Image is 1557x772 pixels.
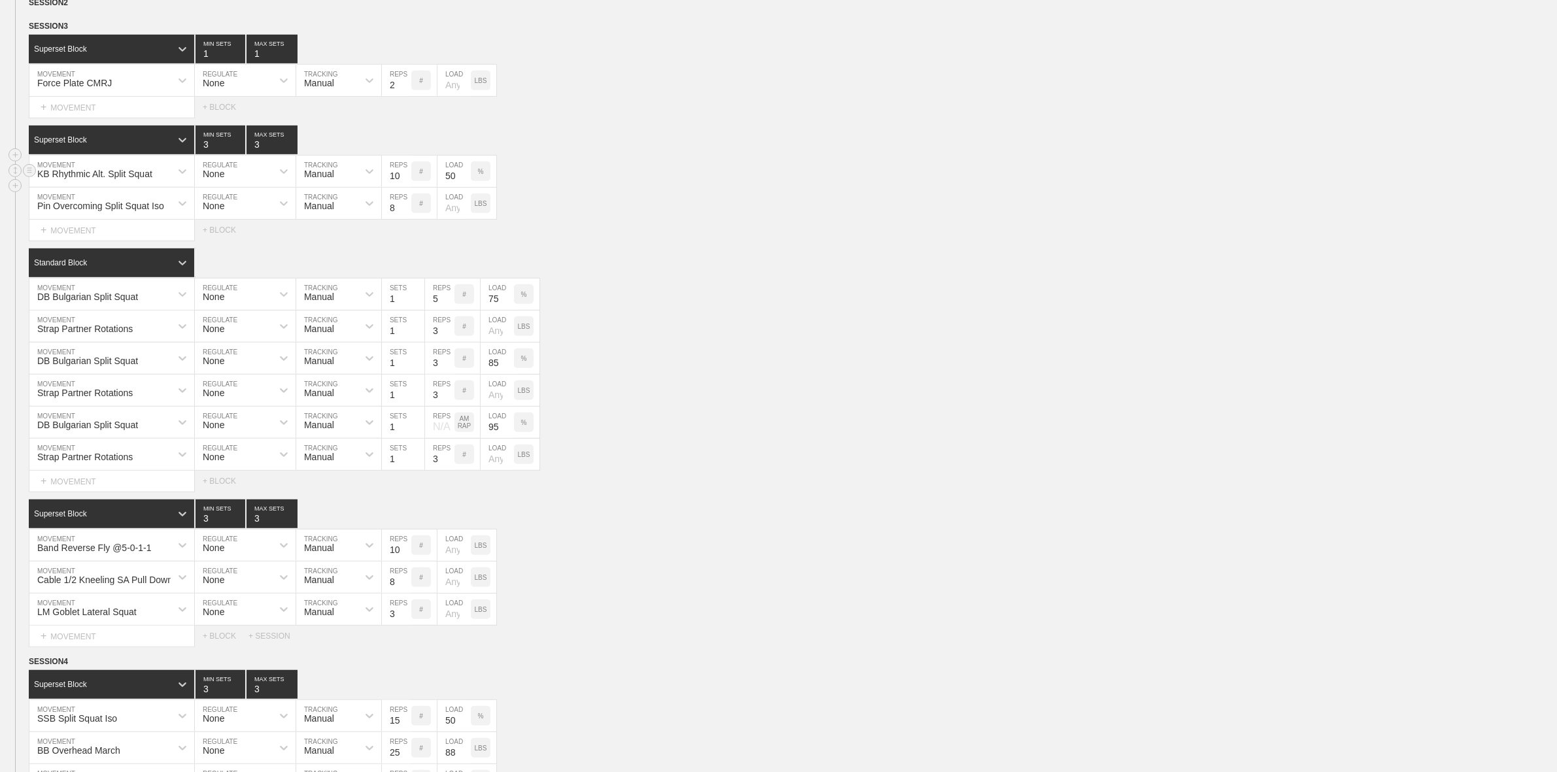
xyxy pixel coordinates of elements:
[475,200,487,207] p: LBS
[203,420,224,430] div: None
[521,291,527,298] p: %
[34,44,87,54] div: Superset Block
[462,451,466,458] p: #
[203,201,224,211] div: None
[37,201,164,211] div: Pin Overcoming Split Squat Iso
[203,292,224,302] div: None
[203,324,224,334] div: None
[419,745,423,752] p: #
[518,323,530,330] p: LBS
[203,543,224,553] div: None
[304,420,334,430] div: Manual
[34,680,87,689] div: Superset Block
[481,375,514,406] input: Any
[247,35,298,63] input: None
[29,657,68,666] span: SESSION 4
[419,574,423,581] p: #
[34,258,87,267] div: Standard Block
[304,575,334,585] div: Manual
[37,543,152,553] div: Band Reverse Fly @5-0-1-1
[419,606,423,613] p: #
[37,78,112,88] div: Force Plate CMRJ
[203,388,224,398] div: None
[481,310,514,342] input: Any
[437,65,471,96] input: Any
[37,356,138,366] div: DB Bulgarian Split Squat
[419,77,423,84] p: #
[203,477,248,486] div: + BLOCK
[37,713,117,724] div: SSB Split Squat Iso
[37,388,133,398] div: Strap Partner Rotations
[37,420,138,430] div: DB Bulgarian Split Squat
[41,101,46,112] span: +
[437,156,471,187] input: Any
[304,324,334,334] div: Manual
[481,278,514,310] input: Any
[437,529,471,561] input: Any
[34,135,87,144] div: Superset Block
[462,291,466,298] p: #
[304,388,334,398] div: Manual
[437,732,471,764] input: Any
[304,78,334,88] div: Manual
[304,292,334,302] div: Manual
[247,499,298,528] input: None
[37,169,152,179] div: KB Rhythmic Alt. Split Squat
[203,607,224,617] div: None
[475,606,487,613] p: LBS
[29,97,195,118] div: MOVEMENT
[203,631,248,641] div: + BLOCK
[203,713,224,724] div: None
[248,631,301,641] div: + SESSION
[203,103,248,112] div: + BLOCK
[437,188,471,219] input: Any
[304,543,334,553] div: Manual
[29,471,195,492] div: MOVEMENT
[437,700,471,731] input: Any
[419,542,423,549] p: #
[247,670,298,699] input: None
[41,475,46,486] span: +
[462,323,466,330] p: #
[437,594,471,625] input: Any
[37,745,120,756] div: BB Overhead March
[475,745,487,752] p: LBS
[1492,709,1557,772] div: Chat Widget
[454,415,474,429] p: AM RAP
[478,713,484,720] p: %
[481,439,514,470] input: Any
[41,224,46,235] span: +
[304,169,334,179] div: Manual
[304,201,334,211] div: Manual
[478,168,484,175] p: %
[521,355,527,362] p: %
[475,542,487,549] p: LBS
[462,355,466,362] p: #
[481,407,514,438] input: Any
[521,419,527,426] p: %
[203,452,224,462] div: None
[247,126,298,154] input: None
[304,713,334,724] div: Manual
[475,77,487,84] p: LBS
[304,452,334,462] div: Manual
[462,387,466,394] p: #
[37,324,133,334] div: Strap Partner Rotations
[37,452,133,462] div: Strap Partner Rotations
[481,343,514,374] input: Any
[419,713,423,720] p: #
[419,168,423,175] p: #
[518,387,530,394] p: LBS
[29,22,68,31] span: SESSION 3
[518,451,530,458] p: LBS
[41,630,46,641] span: +
[203,78,224,88] div: None
[425,412,454,433] div: N/A
[29,220,195,241] div: MOVEMENT
[437,562,471,593] input: Any
[203,575,224,585] div: None
[475,574,487,581] p: LBS
[37,292,138,302] div: DB Bulgarian Split Squat
[304,607,334,617] div: Manual
[203,226,248,235] div: + BLOCK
